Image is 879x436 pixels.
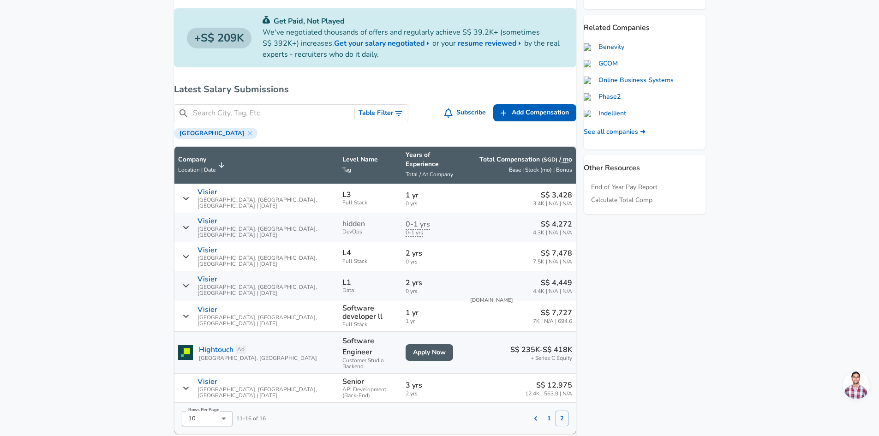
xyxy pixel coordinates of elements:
[406,171,453,178] span: Total / At Company
[843,371,870,399] div: Open chat
[533,248,572,259] p: S$ 7,478
[406,190,460,201] p: 1 yr
[174,146,576,435] table: Salary Submissions
[406,259,460,265] span: 0 yrs
[543,411,556,426] button: 1
[493,104,576,121] a: Add Compensation
[342,229,398,235] span: DevOps
[584,77,595,84] img: obsglobal.com
[197,387,335,399] span: [GEOGRAPHIC_DATA], [GEOGRAPHIC_DATA], [GEOGRAPHIC_DATA] | [DATE]
[584,127,646,137] a: See all companies ➜
[406,380,460,391] p: 3 yrs
[509,166,572,173] span: Base | Stock (mo) | Bonus
[197,284,335,296] span: [GEOGRAPHIC_DATA], [GEOGRAPHIC_DATA], [GEOGRAPHIC_DATA] | [DATE]
[406,307,460,318] p: 1 yr
[584,93,595,101] img: phase2technology.com
[533,259,572,265] span: 7.5K | N/A | N/A
[584,76,674,85] a: Online Business Systems
[510,344,572,355] p: S$ 235K-S$ 418K
[584,60,595,67] img: gcomsoft.com
[406,219,430,230] span: years at company for this data point is hidden until there are more submissions. Submit your sala...
[263,16,563,27] p: Get Paid, Not Played
[542,156,557,164] button: (SGD)
[533,307,572,318] p: S$ 7,727
[584,110,595,117] img: indellient.com
[187,28,251,49] a: S$ 209K
[342,304,398,321] p: Software developer ll
[406,277,460,288] p: 2 yrs
[199,344,233,355] a: Hightouch
[584,59,618,68] a: GCOM
[584,15,706,33] p: Related Companies
[584,42,624,52] a: Benevity
[342,387,398,399] span: API Development (Back-End)
[533,288,572,294] span: 4.4K | N/A | N/A
[533,277,572,288] p: S$ 4,449
[342,219,365,229] span: level for this data point is hidden until there are more submissions. Submit your salary anonymou...
[197,226,335,238] span: [GEOGRAPHIC_DATA], [GEOGRAPHIC_DATA], [GEOGRAPHIC_DATA] | [DATE]
[406,201,460,207] span: 0 yrs
[178,155,227,175] span: CompanyLocation | Date
[406,391,460,397] span: 2 yrs
[342,278,351,287] p: L1
[197,275,217,283] p: Visier
[406,150,460,169] p: Years of Experience
[591,196,652,205] a: Calculate Total Comp
[235,345,246,354] a: Ad
[479,155,572,164] p: Total Compensation
[533,219,572,230] p: S$ 4,272
[512,107,569,119] span: Add Compensation
[182,411,233,426] div: 10
[342,335,398,358] p: Software Engineer
[406,318,460,324] span: 1 yr
[591,183,658,192] a: End of Year Pay Report
[174,82,576,97] h6: Latest Salary Submissions
[334,38,432,49] a: Get your salary negotiated
[342,377,364,386] p: Senior
[197,217,217,225] p: Visier
[197,197,335,209] span: [GEOGRAPHIC_DATA], [GEOGRAPHIC_DATA], [GEOGRAPHIC_DATA] | [DATE]
[533,190,572,201] p: S$ 3,428
[197,305,217,314] p: Visier
[467,155,572,175] span: Total Compensation (SGD) / moBase | Stock (mo) | Bonus
[197,377,217,386] p: Visier
[174,128,257,139] div: [GEOGRAPHIC_DATA]
[178,166,215,173] span: Location | Date
[355,105,408,122] button: Toggle Search Filters
[263,16,270,24] img: svg+xml;base64,PHN2ZyB4bWxucz0iaHR0cDovL3d3dy53My5vcmcvMjAwMC9zdmciIGZpbGw9IiMwYzU0NjAiIHZpZXdCb3...
[176,130,248,137] span: [GEOGRAPHIC_DATA]
[199,355,317,361] span: [GEOGRAPHIC_DATA], [GEOGRAPHIC_DATA]
[525,380,572,391] p: S$ 12,975
[263,27,563,60] p: We've negotiated thousands of offers and regularly achieve S$ 39.2K+ (sometimes S$ 392K+) increas...
[197,246,217,254] p: Visier
[342,322,398,328] span: Full Stack
[197,188,217,196] p: Visier
[342,155,398,164] p: Level Name
[406,344,453,361] a: Apply Now
[406,229,423,237] span: years of experience for this data point is hidden until there are more submissions. Submit your s...
[342,191,351,199] p: L3
[406,248,460,259] p: 2 yrs
[525,391,572,397] span: 12.4K | 563.9 | N/A
[178,345,193,360] img: hightouchlogo.png
[533,230,572,236] span: 4.3K | N/A | N/A
[559,155,572,164] button: / mo
[556,411,568,426] button: 2
[584,155,706,173] p: Other Resources
[584,109,626,118] a: Indellient
[342,287,398,293] span: Data
[533,318,572,324] span: 7K | N/A | 694.6
[342,358,398,370] span: Customer Studio Backend
[531,355,572,361] span: + Series C Equity
[458,38,524,49] a: resume reviewed
[342,166,351,173] span: Tag
[342,200,398,206] span: Full Stack
[342,258,398,264] span: Full Stack
[406,288,460,294] span: 0 yrs
[584,43,595,51] img: benevity.com
[193,108,351,119] input: Search City, Tag, Etc
[533,201,572,207] span: 3.4K | N/A | N/A
[584,92,621,102] a: Phase2
[197,315,335,327] span: [GEOGRAPHIC_DATA], [GEOGRAPHIC_DATA], [GEOGRAPHIC_DATA] | [DATE]
[342,249,351,257] p: L4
